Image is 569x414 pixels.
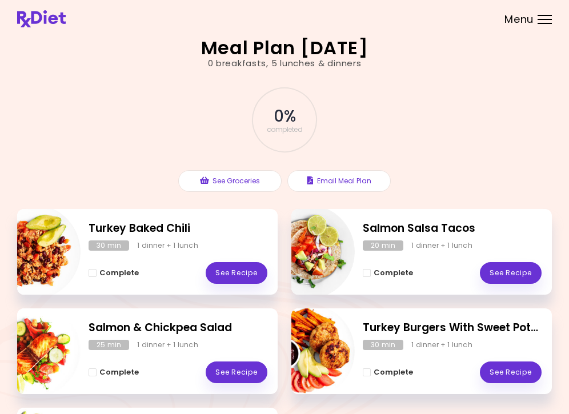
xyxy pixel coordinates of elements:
[267,126,303,133] span: completed
[89,340,129,350] div: 25 min
[208,57,362,70] div: 0 breakfasts , 5 lunches & dinners
[274,107,295,126] span: 0 %
[260,204,355,299] img: Info - Salmon Salsa Tacos
[504,14,534,25] span: Menu
[17,10,66,27] img: RxDiet
[260,304,355,399] img: Info - Turkey Burgers With Sweet Potato Fries
[99,268,139,278] span: Complete
[411,240,472,251] div: 1 dinner + 1 lunch
[206,262,267,284] a: See Recipe - Turkey Baked Chili
[363,340,403,350] div: 30 min
[89,240,129,251] div: 30 min
[201,39,368,57] h2: Meal Plan [DATE]
[89,320,267,336] h2: Salmon & Chickpea Salad
[363,220,542,237] h2: Salmon Salsa Tacos
[89,266,139,280] button: Complete - Turkey Baked Chili
[287,170,391,192] button: Email Meal Plan
[99,368,139,377] span: Complete
[480,262,542,284] a: See Recipe - Salmon Salsa Tacos
[374,368,413,377] span: Complete
[89,220,267,237] h2: Turkey Baked Chili
[363,320,542,336] h2: Turkey Burgers With Sweet Potato Fries
[89,365,139,379] button: Complete - Salmon & Chickpea Salad
[480,361,542,383] a: See Recipe - Turkey Burgers With Sweet Potato Fries
[374,268,413,278] span: Complete
[137,240,198,251] div: 1 dinner + 1 lunch
[411,340,472,350] div: 1 dinner + 1 lunch
[178,170,282,192] button: See Groceries
[363,266,413,280] button: Complete - Salmon Salsa Tacos
[363,240,403,251] div: 20 min
[137,340,198,350] div: 1 dinner + 1 lunch
[206,361,267,383] a: See Recipe - Salmon & Chickpea Salad
[363,365,413,379] button: Complete - Turkey Burgers With Sweet Potato Fries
